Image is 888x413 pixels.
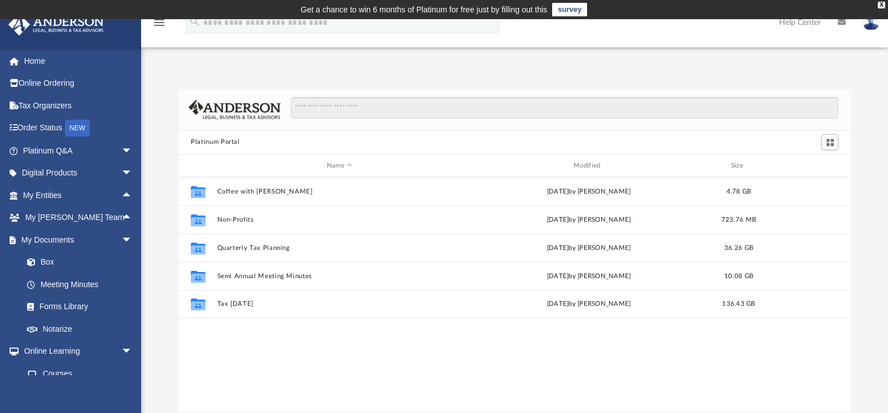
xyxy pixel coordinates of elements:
[301,3,548,16] div: Get a chance to win 6 months of Platinum for free just by filling out this
[121,206,144,230] span: arrow_drop_up
[727,188,751,195] span: 4.78 GB
[878,2,885,8] div: close
[467,271,711,282] div: [DATE] by [PERSON_NAME]
[217,244,462,252] button: Quarterly Tax Planning
[121,184,144,207] span: arrow_drop_up
[721,217,756,223] span: 723.76 MB
[722,301,755,307] span: 136.43 GB
[121,229,144,252] span: arrow_drop_down
[466,161,711,171] div: Modified
[152,16,166,29] i: menu
[8,50,150,72] a: Home
[16,296,138,318] a: Forms Library
[467,243,711,253] div: [DATE] by [PERSON_NAME]
[183,161,212,171] div: id
[121,340,144,363] span: arrow_drop_down
[5,14,107,36] img: Anderson Advisors Platinum Portal
[467,300,711,310] div: [DATE] by [PERSON_NAME]
[8,206,144,229] a: My [PERSON_NAME] Teamarrow_drop_up
[552,3,587,16] a: survey
[65,120,90,137] div: NEW
[291,97,838,118] input: Search files and folders
[16,251,138,274] a: Box
[16,362,144,385] a: Courses
[8,229,144,251] a: My Documentsarrow_drop_down
[766,161,845,171] div: id
[8,94,150,117] a: Tax Organizers
[217,161,462,171] div: Name
[217,301,462,308] button: Tax [DATE]
[189,15,201,28] i: search
[724,245,753,251] span: 36.26 GB
[121,162,144,185] span: arrow_drop_down
[863,14,880,30] img: User Pic
[121,139,144,162] span: arrow_drop_down
[8,139,150,162] a: Platinum Q&Aarrow_drop_down
[8,162,150,184] a: Digital Productsarrow_drop_down
[191,137,240,147] button: Platinum Portal
[16,318,144,340] a: Notarize
[178,177,850,411] div: grid
[716,161,762,171] div: Size
[8,117,150,140] a: Order StatusNEW
[821,134,838,150] button: Switch to Grid View
[16,273,144,296] a: Meeting Minutes
[8,340,144,363] a: Online Learningarrow_drop_down
[217,188,462,195] button: Coffee with [PERSON_NAME]
[152,21,166,29] a: menu
[8,72,150,95] a: Online Ordering
[217,273,462,280] button: Semi Annual Meeting Minutes
[467,187,711,197] div: [DATE] by [PERSON_NAME]
[217,216,462,223] button: Non-Profits
[467,215,711,225] div: [DATE] by [PERSON_NAME]
[8,184,150,206] a: My Entitiesarrow_drop_up
[724,273,753,279] span: 10.08 GB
